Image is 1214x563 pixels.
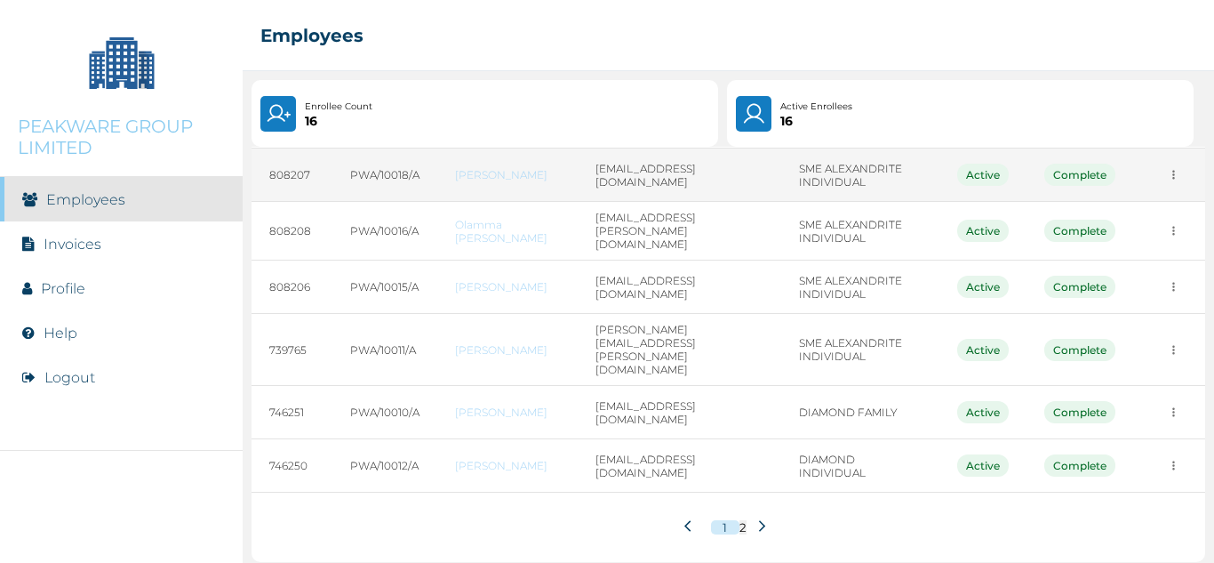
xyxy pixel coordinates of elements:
td: SME ALEXANDRITE INDIVIDUAL [781,202,939,261]
td: PWA/10015/A [332,261,437,314]
div: Active [957,339,1009,361]
div: Complete [1044,339,1115,361]
div: Active [957,276,1009,298]
td: DIAMOND FAMILY [781,386,939,439]
div: Active [957,454,1009,477]
a: [PERSON_NAME] [455,343,560,357]
img: UserPlus.219544f25cf47e120833d8d8fc4c9831.svg [266,101,291,126]
a: [PERSON_NAME] [455,406,560,419]
button: more [1160,336,1187,364]
a: [PERSON_NAME] [455,280,560,294]
td: PWA/10018/A [332,149,437,202]
td: [EMAIL_ADDRESS][DOMAIN_NAME] [578,386,781,439]
a: Employees [46,191,125,208]
td: DIAMOND INDIVIDUAL [781,439,939,493]
button: more [1160,217,1187,245]
td: [EMAIL_ADDRESS][DOMAIN_NAME] [578,439,781,493]
td: PWA/10012/A [332,439,437,493]
a: Olamma [PERSON_NAME] [455,218,560,245]
h2: Employees [260,25,363,46]
button: more [1160,161,1187,189]
p: Enrollee Count [305,100,372,114]
button: more [1160,452,1187,479]
td: 808208 [252,202,332,261]
td: [EMAIL_ADDRESS][DOMAIN_NAME] [578,149,781,202]
a: [PERSON_NAME] [455,168,560,181]
img: User.4b94733241a7e19f64acd675af8f0752.svg [741,101,767,126]
td: SME ALEXANDRITE INDIVIDUAL [781,261,939,314]
p: 16 [305,114,372,128]
p: Active Enrollees [780,100,852,114]
p: 16 [780,114,852,128]
div: Complete [1044,454,1115,477]
a: Profile [41,280,85,297]
td: 739765 [252,314,332,386]
div: Active [957,164,1009,186]
div: Complete [1044,401,1115,423]
div: Active [957,220,1009,242]
button: more [1160,398,1187,426]
td: [EMAIL_ADDRESS][PERSON_NAME][DOMAIN_NAME] [578,202,781,261]
button: 2 [739,520,747,535]
td: PWA/10016/A [332,202,437,261]
td: SME ALEXANDRITE INDIVIDUAL [781,149,939,202]
td: PWA/10011/A [332,314,437,386]
td: 746250 [252,439,332,493]
div: Complete [1044,220,1115,242]
td: 746251 [252,386,332,439]
div: Complete [1044,164,1115,186]
td: [PERSON_NAME][EMAIL_ADDRESS][PERSON_NAME][DOMAIN_NAME] [578,314,781,386]
td: SME ALEXANDRITE INDIVIDUAL [781,314,939,386]
a: Invoices [44,236,101,253]
td: [EMAIL_ADDRESS][DOMAIN_NAME] [578,261,781,314]
button: 1 [711,520,739,535]
img: Company [77,18,166,107]
div: Active [957,401,1009,423]
a: [PERSON_NAME] [455,459,560,472]
button: Logout [44,369,95,386]
p: PEAKWARE GROUP LIMITED [18,116,225,158]
img: RelianceHMO's Logo [18,519,225,545]
a: Help [44,325,77,342]
td: 808206 [252,261,332,314]
div: Complete [1044,276,1115,298]
td: PWA/10010/A [332,386,437,439]
button: more [1160,273,1187,301]
td: 808207 [252,149,332,202]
